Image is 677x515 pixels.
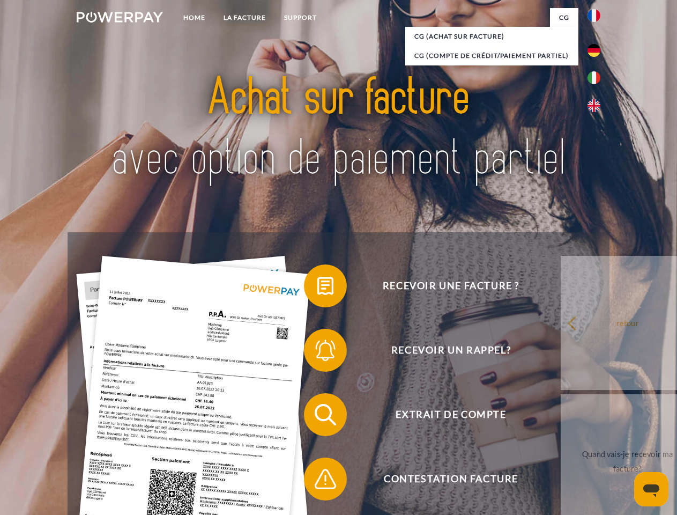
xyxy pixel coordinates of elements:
a: CG (achat sur facture) [405,27,578,46]
img: qb_bell.svg [312,337,339,364]
img: qb_search.svg [312,401,339,428]
a: LA FACTURE [214,8,275,27]
span: Extrait de compte [319,393,582,436]
a: CG (Compte de crédit/paiement partiel) [405,46,578,65]
iframe: Bouton de lancement de la fenêtre de messagerie [634,472,668,506]
button: Recevoir une facture ? [304,264,583,307]
a: Home [174,8,214,27]
img: de [587,44,600,57]
button: Extrait de compte [304,393,583,436]
img: logo-powerpay-white.svg [77,12,163,23]
img: it [587,71,600,84]
button: Recevoir un rappel? [304,329,583,372]
img: qb_warning.svg [312,466,339,492]
img: fr [587,9,600,22]
a: CG [550,8,578,27]
a: Support [275,8,326,27]
img: qb_bill.svg [312,273,339,299]
img: title-powerpay_fr.svg [102,51,575,205]
span: Contestation Facture [319,458,582,501]
button: Contestation Facture [304,458,583,501]
span: Recevoir un rappel? [319,329,582,372]
img: en [587,99,600,112]
span: Recevoir une facture ? [319,264,582,307]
